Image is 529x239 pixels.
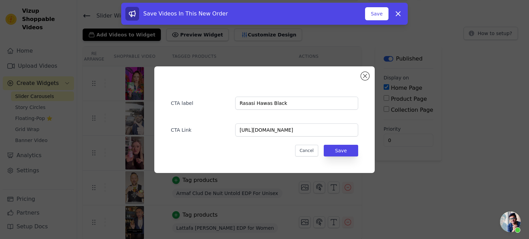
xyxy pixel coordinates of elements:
[235,123,358,137] input: https://example.com/
[361,72,369,80] button: Close modal
[295,145,318,156] button: Cancel
[171,124,230,133] label: CTA Link
[143,10,228,17] span: Save Videos In This New Order
[500,211,521,232] a: Open chat
[171,97,230,107] label: CTA label
[365,7,388,20] button: Save
[324,145,358,156] button: Save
